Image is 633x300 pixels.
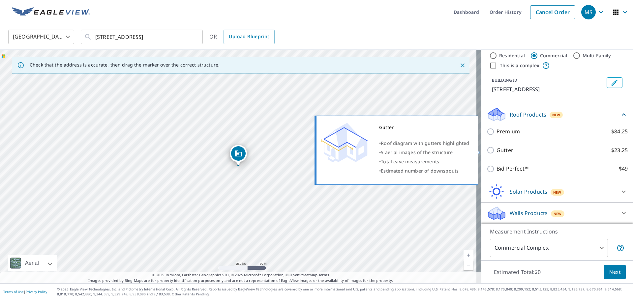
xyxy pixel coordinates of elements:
div: • [379,148,469,157]
span: Total eave measurements [381,158,439,165]
div: [GEOGRAPHIC_DATA] [8,28,74,46]
p: Bid Perfect™ [497,165,528,173]
span: © 2025 TomTom, Earthstar Geographics SIO, © 2025 Microsoft Corporation, © [152,272,329,278]
a: Cancel Order [530,5,575,19]
a: Current Level 17, Zoom In [464,250,473,260]
img: Premium [321,123,368,162]
a: Terms [318,272,329,277]
p: Measurement Instructions [490,228,624,235]
p: | [3,290,47,294]
p: Solar Products [510,188,547,196]
a: Upload Blueprint [224,30,274,44]
a: Terms of Use [3,289,24,294]
button: Edit building 1 [607,77,622,88]
div: Aerial [8,255,57,271]
div: Dropped pin, building 1, Commercial property, 5910 Technology Dr South Beloit, IL 61080 [230,145,247,165]
div: OR [209,30,275,44]
span: Roof diagram with gutters highlighted [381,140,469,146]
p: $84.25 [611,127,628,136]
a: Current Level 17, Zoom Out [464,260,473,270]
a: Privacy Policy [26,289,47,294]
span: New [553,190,561,195]
button: Close [458,61,467,69]
p: [STREET_ADDRESS] [492,85,604,93]
div: Gutter [379,123,469,132]
span: New [554,211,562,216]
img: EV Logo [12,7,90,17]
div: • [379,157,469,166]
p: Premium [497,127,520,136]
span: Each building may require a separate measurement report; if so, your account will be billed per r... [617,244,624,252]
label: This is a complex [500,62,539,69]
span: Upload Blueprint [229,33,269,41]
label: Residential [499,52,525,59]
p: $23.25 [611,146,628,154]
div: MS [581,5,596,19]
label: Commercial [540,52,567,59]
span: Next [609,268,620,276]
div: Walls ProductsNew [487,205,628,221]
span: Estimated number of downspouts [381,168,459,174]
p: Roof Products [510,111,546,119]
div: Aerial [23,255,41,271]
p: $49 [619,165,628,173]
div: • [379,166,469,176]
p: Gutter [497,146,513,154]
label: Multi-Family [583,52,611,59]
div: Commercial Complex [490,239,608,257]
input: Search by address or latitude-longitude [95,28,189,46]
p: Estimated Total: $0 [489,265,546,279]
span: New [552,112,560,118]
p: Walls Products [510,209,548,217]
div: Solar ProductsNew [487,184,628,200]
a: OpenStreetMap [289,272,317,277]
div: • [379,139,469,148]
p: © 2025 Eagle View Technologies, Inc. and Pictometry International Corp. All Rights Reserved. Repo... [57,287,630,297]
p: BUILDING ID [492,77,517,83]
button: Next [604,265,626,280]
span: 5 aerial images of the structure [381,149,453,155]
p: Check that the address is accurate, then drag the marker over the correct structure. [30,62,220,68]
div: Roof ProductsNew [487,107,628,122]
